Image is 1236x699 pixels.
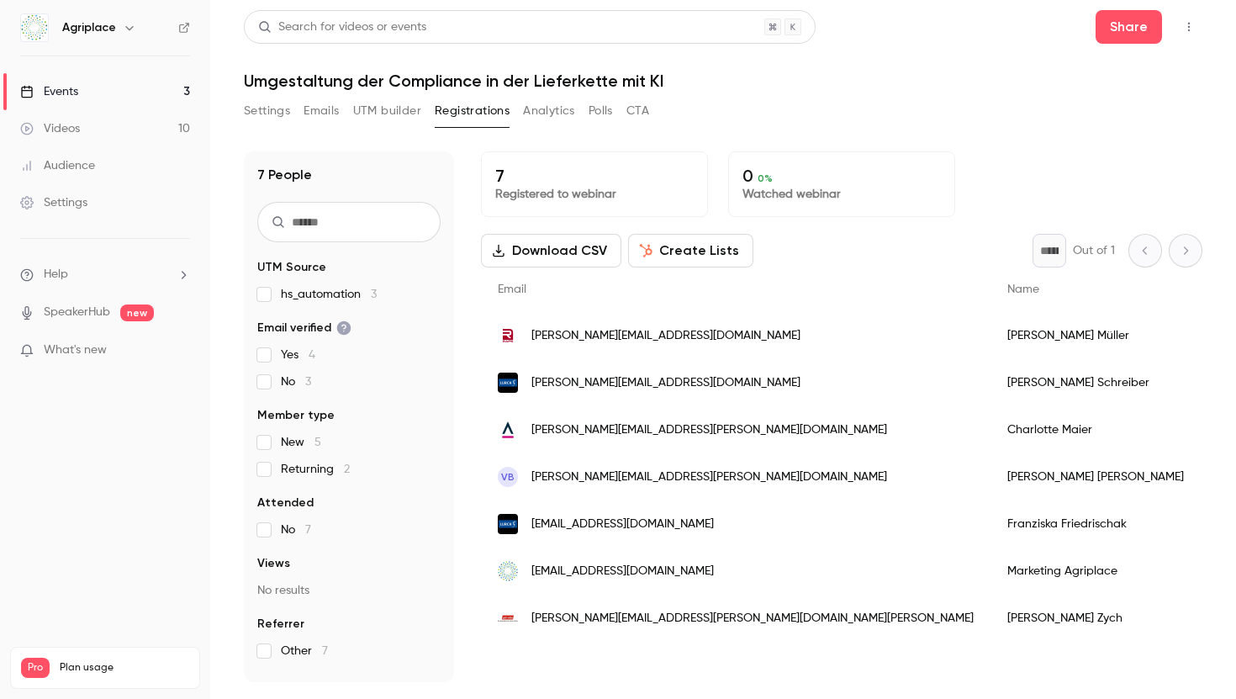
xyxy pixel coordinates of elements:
span: [EMAIL_ADDRESS][DOMAIN_NAME] [531,563,714,580]
img: geti-wilba.de [498,608,518,628]
span: 7 [305,524,311,536]
span: [PERSON_NAME][EMAIL_ADDRESS][DOMAIN_NAME] [531,327,800,345]
p: Out of 1 [1073,242,1115,259]
button: UTM builder [353,98,421,124]
span: 5 [314,437,321,448]
span: Returning [281,461,350,478]
span: Yes [281,347,315,363]
button: Registrations [435,98,510,124]
span: Other [281,643,328,659]
section: facet-groups [257,259,441,659]
button: Settings [244,98,290,124]
button: Polls [589,98,613,124]
button: CTA [626,98,649,124]
span: No [281,522,311,538]
span: new [120,304,154,321]
p: No results [257,582,441,599]
button: Create Lists [628,234,753,267]
span: New [281,434,321,451]
div: Marketing Agriplace [990,548,1201,595]
div: Franziska Friedrischak [990,500,1201,548]
div: Search for videos or events [258,19,426,36]
span: [PERSON_NAME][EMAIL_ADDRESS][PERSON_NAME][DOMAIN_NAME][PERSON_NAME] [531,610,974,628]
span: Email verified [257,320,351,336]
span: Views [257,555,290,572]
span: 3 [305,376,311,388]
img: Agriplace [21,14,48,41]
span: Attended [257,495,314,511]
img: accomplie.com [498,420,518,440]
span: 3 [371,289,377,300]
div: [PERSON_NAME] [PERSON_NAME] [990,453,1201,500]
button: Emails [304,98,339,124]
div: [PERSON_NAME] Müller [990,312,1201,359]
p: 0 [742,166,941,186]
span: Name [1007,283,1039,295]
div: Charlotte Maier [990,406,1201,453]
li: help-dropdown-opener [20,266,190,283]
button: Analytics [523,98,575,124]
h1: Umgestaltung der Compliance in der Lieferkette mit KI [244,71,1202,91]
img: raps.com [498,326,518,346]
div: Videos [20,120,80,137]
span: Pro [21,658,50,678]
span: hs_automation [281,286,377,303]
div: Events [20,83,78,100]
span: Plan usage [60,661,189,675]
span: 4 [309,349,315,361]
span: UTM Source [257,259,326,276]
span: [PERSON_NAME][EMAIL_ADDRESS][PERSON_NAME][DOMAIN_NAME] [531,469,887,486]
span: Help [44,266,68,283]
span: 7 [322,645,328,657]
span: [EMAIL_ADDRESS][DOMAIN_NAME] [531,516,714,533]
img: agriplace.com [498,561,518,581]
p: 7 [495,166,694,186]
p: Registered to webinar [495,186,694,203]
img: lurch.de [498,514,518,534]
div: [PERSON_NAME] Zych [990,595,1201,642]
p: Watched webinar [742,186,941,203]
span: [PERSON_NAME][EMAIL_ADDRESS][DOMAIN_NAME] [531,374,800,392]
img: lurch.de [498,373,518,393]
span: [PERSON_NAME][EMAIL_ADDRESS][PERSON_NAME][DOMAIN_NAME] [531,421,887,439]
span: 0 % [758,172,773,184]
button: Share [1096,10,1162,44]
span: No [281,373,311,390]
span: Referrer [257,616,304,633]
div: [PERSON_NAME] Schreiber [990,359,1201,406]
h6: Agriplace [62,19,116,36]
h1: 7 People [257,165,312,185]
span: 2 [344,463,350,475]
span: VB [501,469,515,485]
div: Settings [20,194,87,211]
span: What's new [44,342,107,359]
span: Email [498,283,526,295]
span: Member type [257,407,335,424]
a: SpeakerHub [44,304,110,321]
button: Download CSV [481,234,621,267]
div: Audience [20,157,95,174]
